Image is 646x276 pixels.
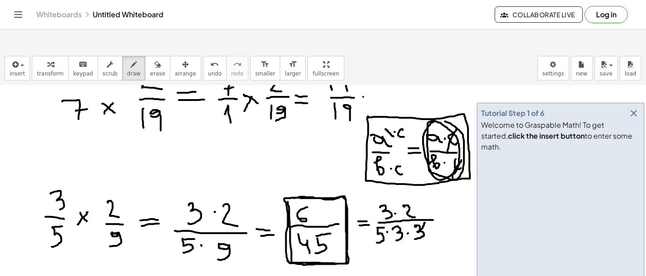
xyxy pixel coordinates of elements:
[32,56,69,80] button: transform
[542,70,564,77] span: settings
[571,56,593,80] button: new
[36,10,82,19] a: Whiteboards
[122,56,146,80] button: draw
[585,6,628,23] button: Log in
[313,70,339,77] span: fullscreen
[68,56,98,80] button: keyboardkeypad
[145,56,170,80] button: erase
[103,70,118,77] span: scrub
[127,70,141,77] span: draw
[280,56,306,80] button: format_sizelarger
[79,59,87,70] i: keyboard
[203,56,227,80] button: undoundo
[255,70,275,77] span: smaller
[620,56,641,80] button: load
[285,70,301,77] span: larger
[595,56,618,80] button: save
[308,56,344,80] button: fullscreen
[502,10,575,19] span: Collaborate Live
[210,59,219,70] i: undo
[73,70,93,77] span: keypad
[226,56,248,80] button: redoredo
[98,56,123,80] button: scrub
[576,70,587,77] span: new
[37,70,64,77] span: transform
[5,56,30,80] button: insert
[231,70,243,77] span: redo
[481,120,640,152] div: Welcome to Graspable Math! To get started, to enter some math.
[600,70,612,77] span: save
[537,56,569,80] button: settings
[495,6,583,23] button: Collaborate Live
[208,70,222,77] span: undo
[288,59,297,70] i: format_size
[175,70,196,77] span: arrange
[233,59,242,70] i: redo
[261,59,269,70] i: format_size
[170,56,201,80] button: arrange
[625,70,636,77] span: load
[250,56,280,80] button: format_sizesmaller
[10,70,25,77] span: insert
[508,131,585,141] b: click the insert button
[481,108,545,119] div: Tutorial Step 1 of 6
[11,7,25,22] button: Toggle navigation
[150,70,165,77] span: erase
